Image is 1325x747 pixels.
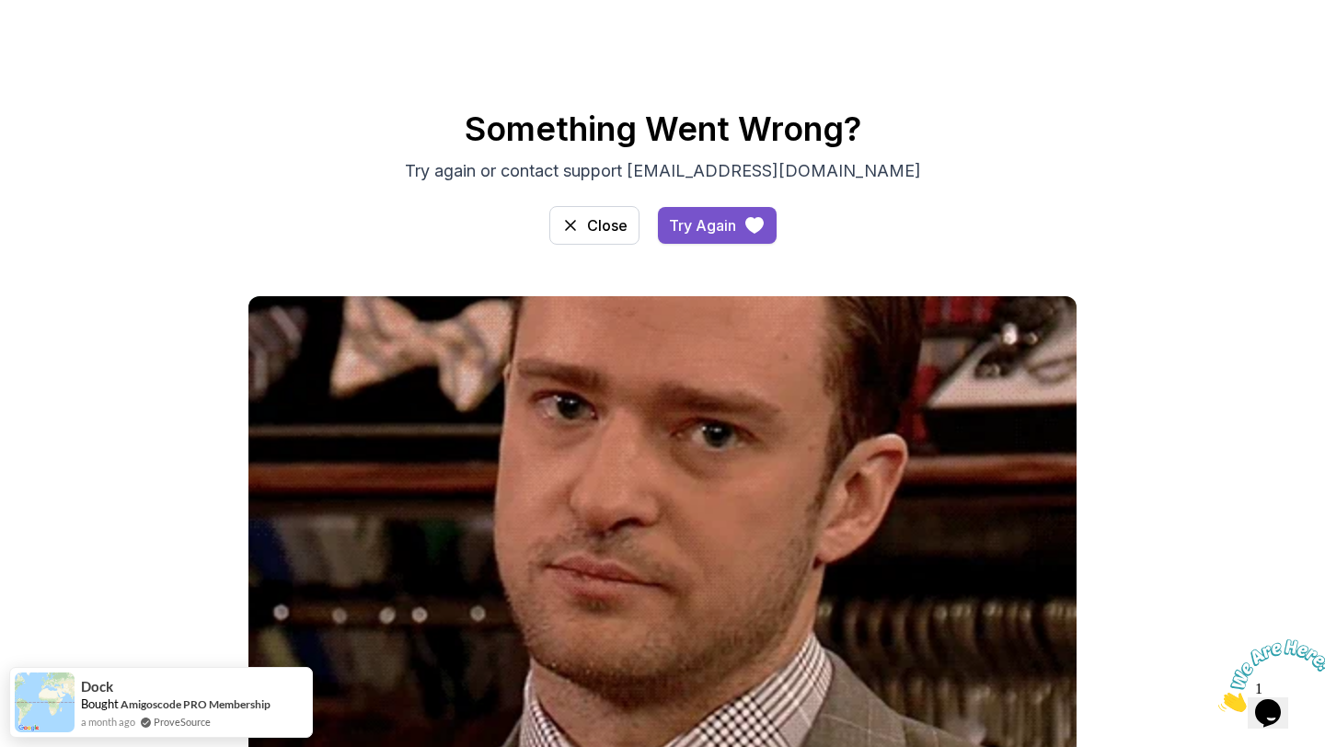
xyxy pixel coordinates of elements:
[7,7,15,23] span: 1
[15,672,75,732] img: provesource social proof notification image
[121,697,271,711] a: Amigoscode PRO Membership
[549,206,639,245] a: access-dashboard
[658,207,777,244] button: Try Again
[353,158,972,184] p: Try again or contact support [EMAIL_ADDRESS][DOMAIN_NAME]
[549,206,639,245] button: Close
[81,679,113,695] span: Dock
[81,714,135,730] span: a month ago
[587,214,628,236] div: Close
[658,207,777,244] a: access-dashboard
[154,714,211,730] a: ProveSource
[7,7,121,80] img: Chat attention grabber
[669,214,736,236] div: Try Again
[18,110,1307,147] h2: Something Went Wrong?
[1211,632,1325,719] iframe: chat widget
[81,696,119,711] span: Bought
